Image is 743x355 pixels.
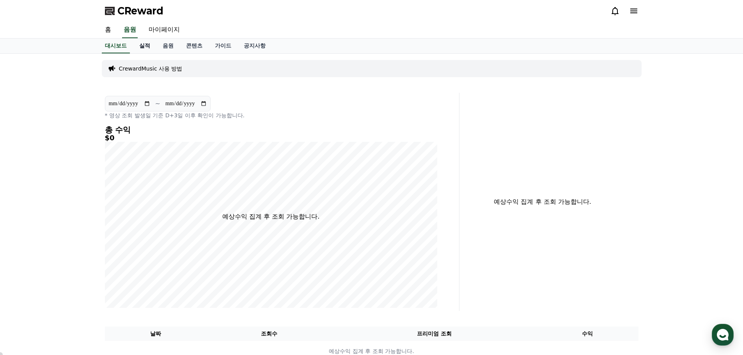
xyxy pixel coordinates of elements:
p: * 영상 조회 발생일 기준 D+3일 이후 확인이 가능합니다. [105,111,437,119]
a: CrewardMusic 사용 방법 [119,65,183,72]
a: 대화 [51,247,101,267]
span: 대화 [71,259,81,265]
a: CReward [105,5,163,17]
a: 설정 [101,247,150,267]
h5: $0 [105,134,437,142]
a: 가이드 [209,39,238,53]
a: 공지사항 [238,39,272,53]
th: 조회수 [206,327,332,341]
th: 프리미엄 조회 [332,327,537,341]
span: CReward [117,5,163,17]
a: 실적 [133,39,156,53]
th: 수익 [537,327,638,341]
a: 음원 [122,22,138,38]
a: 홈 [99,22,117,38]
span: 홈 [25,259,29,265]
a: 대시보드 [102,39,130,53]
p: 예상수익 집계 후 조회 가능합니다. [466,197,620,207]
a: 홈 [2,247,51,267]
a: 콘텐츠 [180,39,209,53]
span: 설정 [121,259,130,265]
h4: 총 수익 [105,125,437,134]
a: 음원 [156,39,180,53]
a: 마이페이지 [142,22,186,38]
p: ~ [155,99,160,108]
th: 날짜 [105,327,207,341]
p: 예상수익 집계 후 조회 가능합니다. [222,212,319,221]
